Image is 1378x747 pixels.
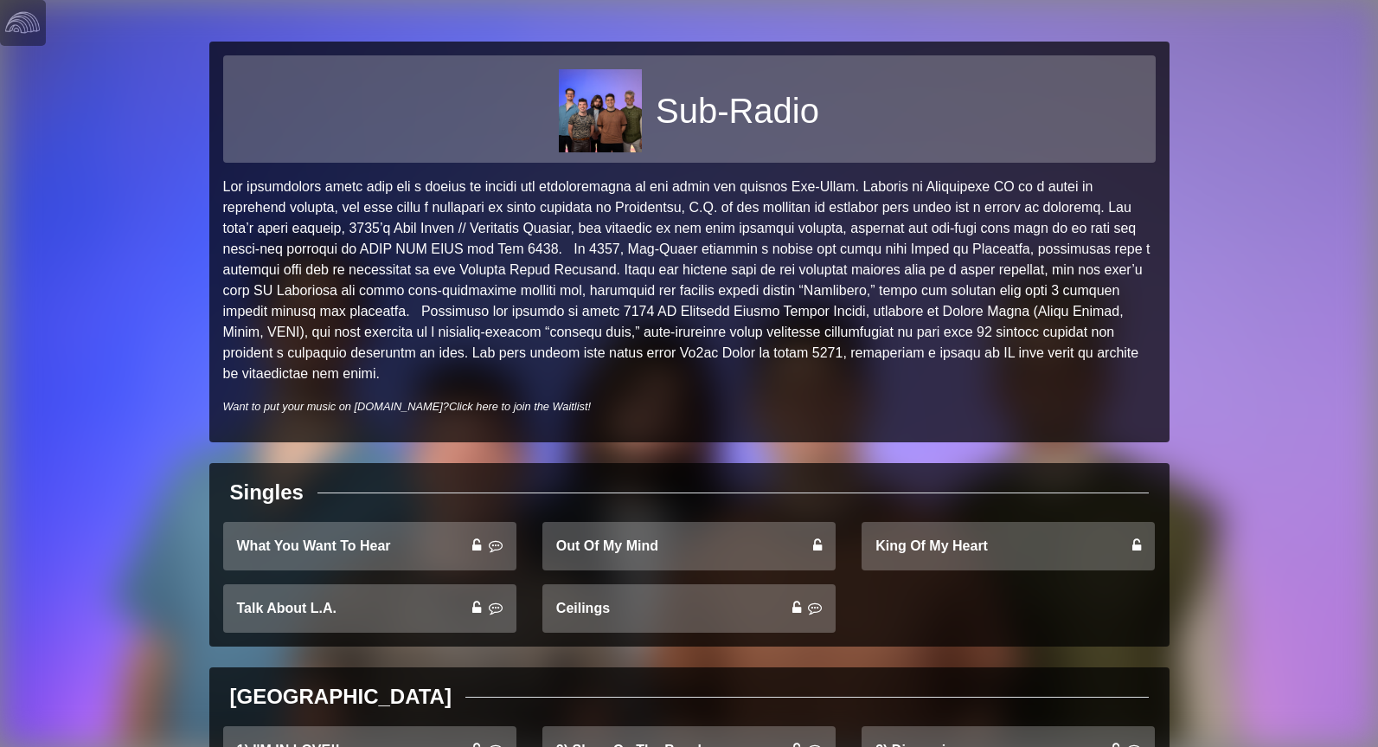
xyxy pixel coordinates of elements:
i: Want to put your music on [DOMAIN_NAME]? [223,400,592,413]
a: Out Of My Mind [542,522,836,570]
div: [GEOGRAPHIC_DATA] [230,681,452,712]
p: Lor ipsumdolors ametc adip eli s doeius te incidi utl etdoloremagna al eni admin ven quisnos Exe-... [223,177,1156,384]
h1: Sub-Radio [656,90,819,132]
img: 0b31cf4ee23bc05ac53bc39e5e9cf0ecd568b8ed81988292eee16014db13c6ef.jpg [559,69,642,152]
div: Singles [230,477,304,508]
a: King Of My Heart [862,522,1155,570]
a: What You Want To Hear [223,522,516,570]
a: Click here to join the Waitlist! [449,400,591,413]
a: Ceilings [542,584,836,633]
a: Talk About L.A. [223,584,516,633]
img: logo-white-4c48a5e4bebecaebe01ca5a9d34031cfd3d4ef9ae749242e8c4bf12ef99f53e8.png [5,5,40,40]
